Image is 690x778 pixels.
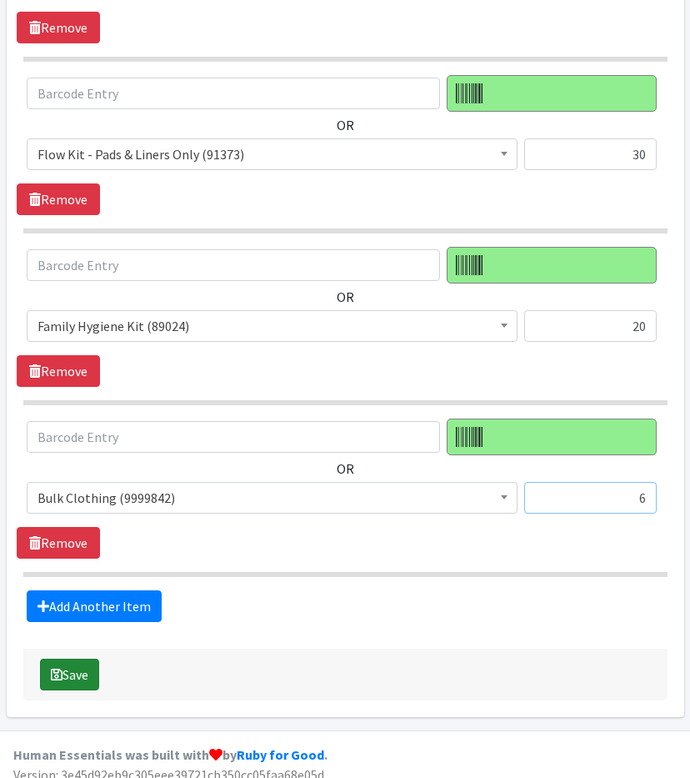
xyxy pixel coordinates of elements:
[37,314,507,338] span: Family Hygiene Kit (89024)
[27,138,517,170] span: Flow Kit - Pads & Liners Only (91373)
[17,12,100,43] a: Remove
[13,746,327,763] strong: Human Essentials was built with by .
[40,659,99,690] button: Save
[524,138,657,170] input: Quantity
[524,482,657,514] input: Quantity
[27,78,440,109] input: Barcode Entry
[27,590,162,622] a: Add Another Item
[17,355,100,387] a: Remove
[27,249,440,281] input: Barcode Entry
[17,527,100,559] a: Remove
[27,421,440,453] input: Barcode Entry
[17,183,100,215] a: Remove
[337,459,354,479] label: OR
[337,115,354,135] label: OR
[27,482,517,514] span: Bulk Clothing (9999842)
[237,746,324,763] a: Ruby for Good
[37,143,507,166] span: Flow Kit - Pads & Liners Only (91373)
[337,287,354,307] label: OR
[524,310,657,342] input: Quantity
[37,486,507,509] span: Bulk Clothing (9999842)
[27,310,517,342] span: Family Hygiene Kit (89024)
